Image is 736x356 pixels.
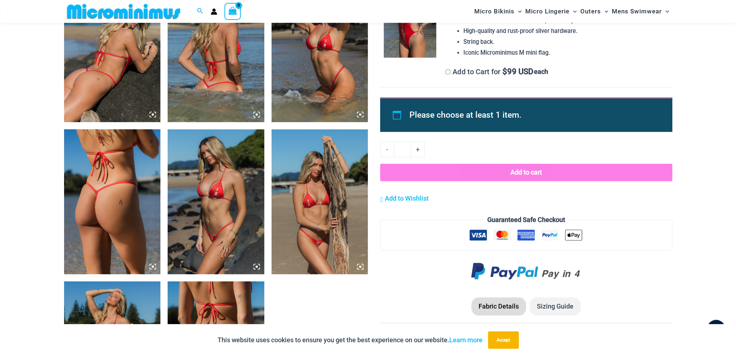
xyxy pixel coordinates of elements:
[580,2,601,21] span: Outers
[569,2,577,21] span: Menu Toggle
[488,331,519,349] button: Accept
[601,2,608,21] span: Menu Toggle
[484,214,568,225] legend: Guaranteed Safe Checkout
[446,70,450,74] input: Add to Cart for$99 USD each
[474,2,514,21] span: Micro Bikinis
[534,68,548,75] span: each
[463,37,666,47] li: String back.
[168,129,264,274] img: Link Tangello 3070 Tri Top 4580 Micro
[218,335,483,345] p: This website uses cookies to ensure you get the best experience on our website.
[502,67,507,76] span: $
[380,142,394,157] a: -
[384,194,428,202] span: Add to Wishlist
[197,7,203,16] a: Search icon link
[525,2,569,21] span: Micro Lingerie
[224,3,241,20] a: View Shopping Cart, empty
[64,129,161,274] img: Link Tangello 4580 Micro
[380,164,672,181] button: Add to cart
[514,2,522,21] span: Menu Toggle
[409,107,656,123] li: Please choose at least 1 item.
[612,2,662,21] span: Mens Swimwear
[530,297,581,315] li: Sizing Guide
[610,2,671,21] a: Mens SwimwearMenu ToggleMenu Toggle
[411,142,425,157] a: +
[394,142,411,157] input: Product quantity
[471,1,672,22] nav: Site Navigation
[472,2,523,21] a: Micro BikinisMenu ToggleMenu Toggle
[463,26,666,37] li: High-quality and rust-proof silver hardware.
[471,297,526,315] li: Fabric Details
[579,2,610,21] a: OutersMenu ToggleMenu Toggle
[446,67,548,76] label: Add to Cart for
[211,8,217,15] a: Account icon link
[380,193,428,204] a: Add to Wishlist
[272,129,368,274] img: Link Tangello 3070 Tri Top 2031 Cheeky
[463,47,666,58] li: Iconic Microminimus M mini flag.
[662,2,669,21] span: Menu Toggle
[449,336,483,344] a: Learn more
[523,2,579,21] a: Micro LingerieMenu ToggleMenu Toggle
[64,3,183,20] img: MM SHOP LOGO FLAT
[502,68,533,75] span: 99 USD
